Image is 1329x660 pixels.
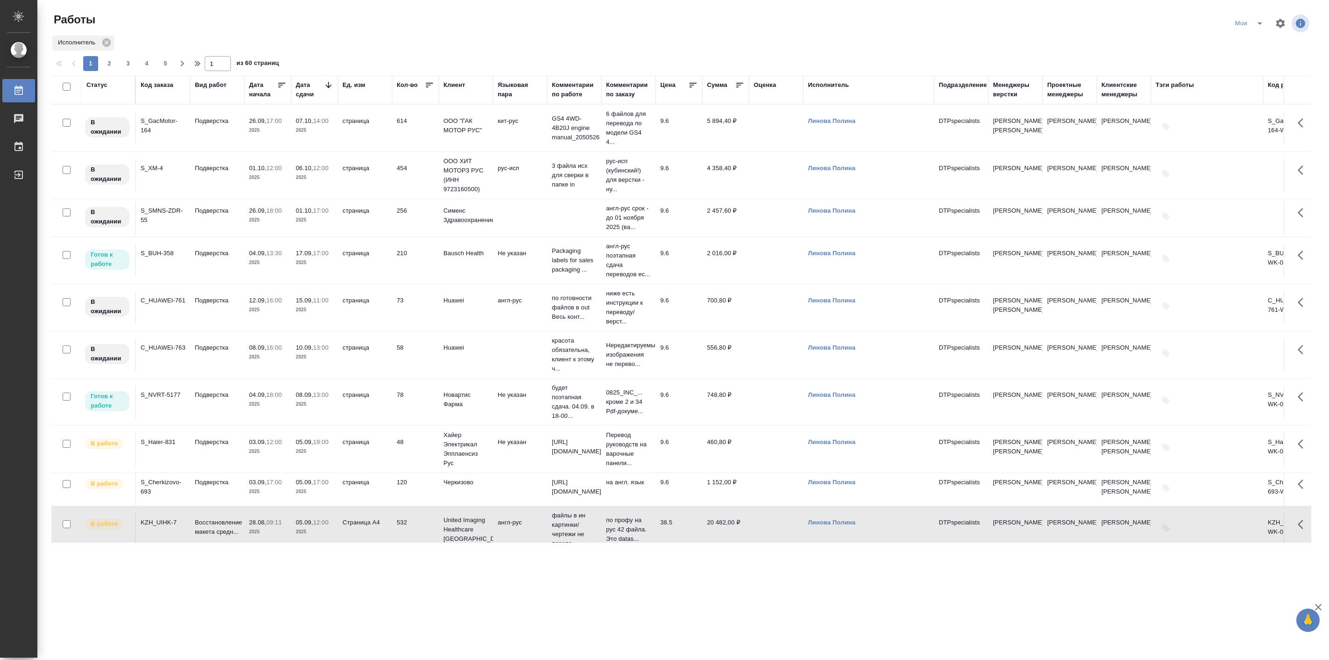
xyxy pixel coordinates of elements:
p: 17:00 [313,207,329,214]
td: [PERSON_NAME] [1043,338,1097,371]
p: GS4 4WD-4B20J engine manual_2050526 [552,114,597,142]
p: Подверстка [195,296,240,305]
p: Подверстка [195,164,240,173]
div: Ед. изм [343,80,365,90]
p: Готов к работе [91,392,124,410]
p: 13:00 [313,344,329,351]
p: 01.10, [296,207,313,214]
div: Исполнитель может приступить к работе [84,249,130,271]
p: 2025 [249,487,286,496]
td: 20 482,00 ₽ [702,513,749,546]
p: Packaging labels for sales packaging ... [552,246,597,274]
p: [PERSON_NAME] [993,164,1038,173]
div: Исполнитель выполняет работу [84,438,130,450]
div: Исполнитель [52,36,114,50]
p: 6 файлов для перевода по модели GS4 4... [606,109,651,147]
p: Подверстка [195,206,240,215]
td: 454 [392,159,439,192]
p: 2025 [249,400,286,409]
p: [URL][DOMAIN_NAME].. [552,438,597,456]
p: 2025 [296,400,333,409]
td: 5 894,40 ₽ [702,112,749,144]
td: 556,80 ₽ [702,338,749,371]
td: Не указан [493,244,547,277]
button: Здесь прячутся важные кнопки [1292,386,1315,408]
p: В ожидании [91,118,124,136]
p: 3 файла исх для сверки в папке in [552,161,597,189]
p: 16:00 [266,297,282,304]
td: 78 [392,386,439,418]
td: 9.6 [656,386,702,418]
td: англ-рус [493,291,547,324]
p: на англ. язык [606,478,651,487]
span: Настроить таблицу [1269,12,1292,35]
span: 🙏 [1300,610,1316,630]
span: из 60 страниц [236,57,279,71]
p: [PERSON_NAME] [993,390,1038,400]
td: [PERSON_NAME] [1097,159,1151,192]
p: 16:00 [266,344,282,351]
span: 4 [139,59,154,68]
p: 2025 [296,352,333,362]
p: В ожидании [91,344,124,363]
td: 120 [392,473,439,506]
p: [PERSON_NAME], [PERSON_NAME] [993,116,1038,135]
button: Добавить тэги [1156,249,1176,269]
td: 532 [392,513,439,546]
td: [PERSON_NAME] [1043,473,1097,506]
p: 2025 [249,447,286,456]
p: 2025 [249,173,286,182]
button: Добавить тэги [1156,343,1176,364]
p: 12:00 [313,519,329,526]
p: 05.09, [296,479,313,486]
td: 73 [392,291,439,324]
p: Подверстка [195,478,240,487]
td: 748,80 ₽ [702,386,749,418]
div: Исполнитель может приступить к работе [84,390,130,412]
p: по профу на рус 42 файла. Это datas... [606,516,651,544]
button: Добавить тэги [1156,164,1176,184]
td: кит-рус [493,112,547,144]
p: 2025 [296,447,333,456]
p: 18:00 [266,207,282,214]
p: [URL][DOMAIN_NAME].. [552,478,597,496]
p: Исполнитель [58,38,99,47]
p: Готов к работе [91,250,124,269]
td: Страница А4 [338,513,392,546]
div: Статус [86,80,107,90]
td: DTPspecialists [934,159,988,192]
p: 17.09, [296,250,313,257]
p: 12:00 [313,165,329,172]
span: 5 [158,59,173,68]
p: Huawei [443,296,488,305]
p: 17:00 [266,479,282,486]
p: United Imaging Healthcare [GEOGRAPHIC_DATA] [443,516,488,544]
td: [PERSON_NAME] [1097,201,1151,234]
div: Цена [660,80,676,90]
p: В ожидании [91,208,124,226]
td: страница [338,244,392,277]
button: Здесь прячутся важные кнопки [1292,513,1315,536]
p: 11:00 [313,297,329,304]
p: 15.09, [296,297,313,304]
p: 26.09, [249,207,266,214]
p: В ожидании [91,165,124,184]
p: 09:11 [266,519,282,526]
div: S_GacMotor-164 [141,116,186,135]
p: 13:30 [266,250,282,257]
td: [PERSON_NAME] [1097,513,1151,546]
td: DTPspecialists [934,513,988,546]
p: 0825_INC_... кроме 2 и 34 Pdf-докуме... [606,388,651,416]
button: Добавить тэги [1156,518,1176,538]
p: 2025 [249,352,286,362]
div: Тэги работы [1156,80,1194,90]
div: Комментарии по заказу [606,80,651,99]
td: Не указан [493,433,547,466]
p: 2025 [249,215,286,225]
a: Линова Полина [808,207,856,214]
div: Клиент [443,80,465,90]
td: 9.6 [656,112,702,144]
td: S_BUH-358-WK-015 [1263,244,1317,277]
button: Здесь прячутся важные кнопки [1292,244,1315,266]
td: страница [338,159,392,192]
